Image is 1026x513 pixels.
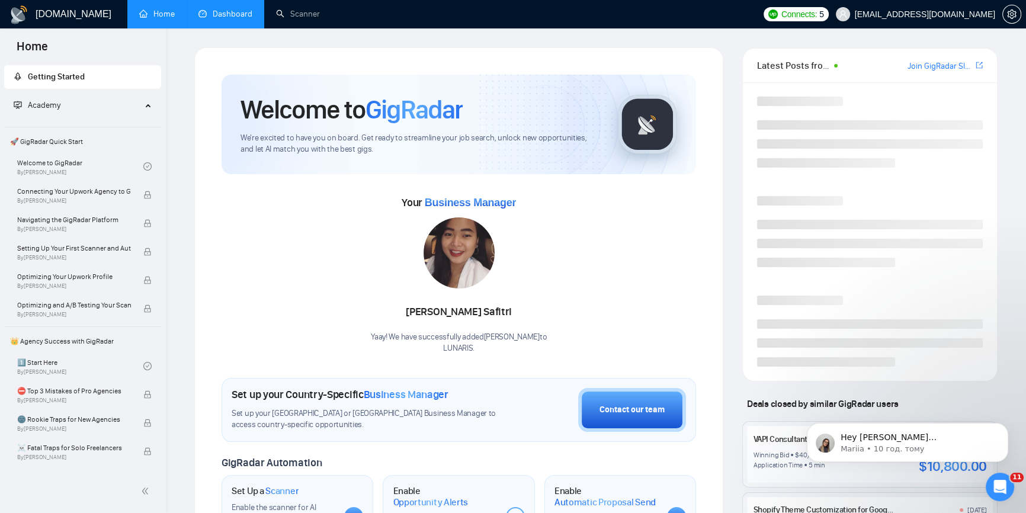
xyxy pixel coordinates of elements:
[28,100,60,110] span: Academy
[5,329,160,353] span: 👑 Agency Success with GigRadar
[5,130,160,153] span: 🚀 GigRadar Quick Start
[578,388,686,432] button: Contact our team
[599,403,665,416] div: Contact our team
[14,72,22,81] span: rocket
[17,385,131,397] span: ⛔ Top 3 Mistakes of Pro Agencies
[17,153,143,179] a: Welcome to GigRadarBy[PERSON_NAME]
[143,390,152,399] span: lock
[371,332,547,354] div: Yaay! We have successfully added [PERSON_NAME] to
[976,60,983,70] span: export
[17,442,131,454] span: ☠️ Fatal Traps for Solo Freelancers
[554,496,656,508] span: Automatic Proposal Send
[241,94,463,126] h1: Welcome to
[139,9,175,19] a: homeHome
[265,485,299,497] span: Scanner
[141,485,153,497] span: double-left
[17,242,131,254] span: Setting Up Your First Scanner and Auto-Bidder
[7,38,57,63] span: Home
[618,95,677,154] img: gigradar-logo.png
[789,398,1026,481] iframe: Intercom notifications повідомлення
[371,302,547,322] div: [PERSON_NAME] Safitri
[17,311,131,318] span: By [PERSON_NAME]
[4,65,161,89] li: Getting Started
[222,456,322,469] span: GigRadar Automation
[232,408,504,431] span: Set up your [GEOGRAPHIC_DATA] or [GEOGRAPHIC_DATA] Business Manager to access country-specific op...
[143,447,152,456] span: lock
[17,283,131,290] span: By [PERSON_NAME]
[241,133,599,155] span: We're excited to have you on board. Get ready to streamline your job search, unlock new opportuni...
[908,60,973,73] a: Join GigRadar Slack Community
[986,473,1014,501] iframe: Intercom live chat
[232,485,299,497] h1: Set Up a
[365,94,463,126] span: GigRadar
[1003,9,1021,19] span: setting
[9,5,28,24] img: logo
[232,388,448,401] h1: Set up your Country-Specific
[424,217,495,288] img: 1711072119083-WhatsApp%20Image%202024-03-22%20at%2010.42.39.jpeg
[976,60,983,71] a: export
[14,100,60,110] span: Academy
[17,214,131,226] span: Navigating the GigRadar Platform
[17,299,131,311] span: Optimizing and A/B Testing Your Scanner for Better Results
[1010,473,1024,482] span: 11
[839,10,847,18] span: user
[143,191,152,199] span: lock
[198,9,252,19] a: dashboardDashboard
[554,485,658,508] h1: Enable
[17,185,131,197] span: Connecting Your Upwork Agency to GigRadar
[14,101,22,109] span: fund-projection-screen
[364,388,448,401] span: Business Manager
[781,8,817,21] span: Connects:
[276,9,320,19] a: searchScanner
[393,485,496,508] h1: Enable
[754,460,803,470] div: Application Time
[17,271,131,283] span: Optimizing Your Upwork Profile
[28,72,85,82] span: Getting Started
[17,254,131,261] span: By [PERSON_NAME]
[17,226,131,233] span: By [PERSON_NAME]
[1002,5,1021,24] button: setting
[17,413,131,425] span: 🌚 Rookie Traps for New Agencies
[393,496,468,508] span: Opportunity Alerts
[754,434,979,444] a: VAPI Consultant Needed for Custom Tools and Prompt Engineering
[143,248,152,256] span: lock
[17,353,143,379] a: 1️⃣ Start HereBy[PERSON_NAME]
[1002,9,1021,19] a: setting
[143,162,152,171] span: check-circle
[425,197,516,209] span: Business Manager
[371,343,547,354] p: LUNARIS .
[742,393,903,414] span: Deals closed by similar GigRadar users
[768,9,778,19] img: upwork-logo.png
[143,219,152,227] span: lock
[17,197,131,204] span: By [PERSON_NAME]
[17,397,131,404] span: By [PERSON_NAME]
[143,304,152,313] span: lock
[17,425,131,432] span: By [PERSON_NAME]
[754,450,789,460] div: Winning Bid
[402,196,516,209] span: Your
[143,362,152,370] span: check-circle
[819,8,824,21] span: 5
[143,276,152,284] span: lock
[17,454,131,461] span: By [PERSON_NAME]
[143,419,152,427] span: lock
[757,58,831,73] span: Latest Posts from the GigRadar Community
